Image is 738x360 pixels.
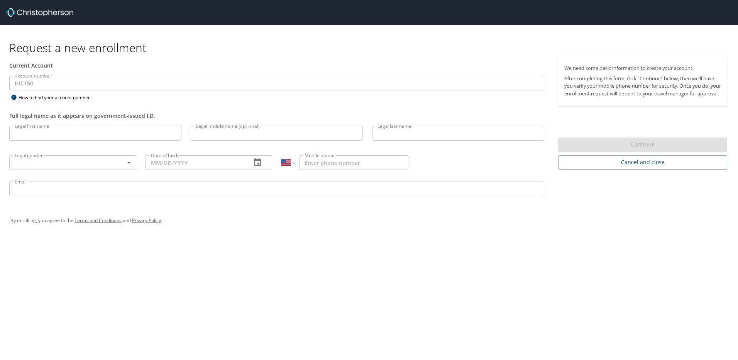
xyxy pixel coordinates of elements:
[9,61,544,70] div: Current Account
[564,65,721,72] p: We need some basic information to create your account.
[299,155,408,170] input: Enter phone number
[132,217,161,224] a: Privacy Policy
[10,211,728,230] div: By enrolling, you agree to the and .
[9,40,733,55] h1: Request a new enrollment
[74,217,122,224] a: Terms and Conditions
[9,155,136,170] div: ​
[558,155,727,170] button: Cancel and close
[146,155,245,170] input: MM/DD/YYYY
[564,75,721,97] p: After completing this form, click "Continue" below, then we'll have you verify your mobile phone ...
[9,112,544,120] div: Full legal name as it appears on government-issued I.D.
[564,158,721,167] span: Cancel and close
[9,93,106,102] div: How to find your account number
[6,8,73,17] img: cbt logo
